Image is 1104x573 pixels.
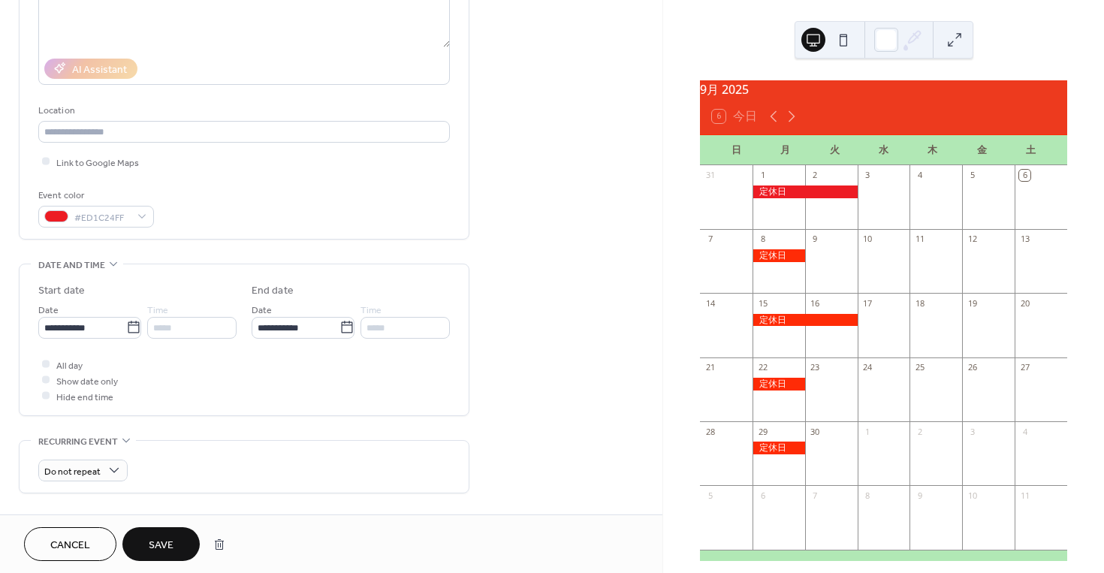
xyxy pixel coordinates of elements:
[862,362,873,373] div: 24
[704,234,716,245] div: 7
[957,135,1006,165] div: 金
[56,389,113,405] span: Hide end time
[810,297,821,309] div: 16
[122,527,200,561] button: Save
[810,362,821,373] div: 23
[862,297,873,309] div: 17
[757,297,768,309] div: 15
[967,170,978,181] div: 5
[810,135,859,165] div: 火
[753,185,858,198] div: 定休日
[704,426,716,437] div: 28
[810,234,821,245] div: 9
[914,234,925,245] div: 11
[38,283,85,299] div: Start date
[914,426,925,437] div: 2
[704,170,716,181] div: 31
[967,297,978,309] div: 19
[757,170,768,181] div: 1
[74,210,130,225] span: #ED1C24FF
[1019,362,1030,373] div: 27
[56,357,83,373] span: All day
[810,170,821,181] div: 2
[761,135,810,165] div: 月
[56,373,118,389] span: Show date only
[149,538,173,553] span: Save
[38,511,97,527] span: Event image
[360,302,382,318] span: Time
[24,527,116,561] button: Cancel
[914,170,925,181] div: 4
[753,249,805,262] div: 定休日
[700,80,1067,98] div: 9月 2025
[252,302,272,318] span: Date
[862,490,873,501] div: 8
[1019,297,1030,309] div: 20
[862,170,873,181] div: 3
[753,442,805,454] div: 定休日
[757,234,768,245] div: 8
[38,103,447,119] div: Location
[38,188,151,204] div: Event color
[704,297,716,309] div: 14
[712,135,761,165] div: 日
[967,234,978,245] div: 12
[914,362,925,373] div: 25
[147,302,168,318] span: Time
[704,490,716,501] div: 5
[753,314,858,327] div: 定休日
[862,426,873,437] div: 1
[50,538,90,553] span: Cancel
[914,490,925,501] div: 9
[1006,135,1055,165] div: 土
[810,426,821,437] div: 30
[44,463,101,480] span: Do not repeat
[967,426,978,437] div: 3
[757,362,768,373] div: 22
[914,297,925,309] div: 18
[859,135,908,165] div: 水
[704,362,716,373] div: 21
[38,258,105,273] span: Date and time
[908,135,957,165] div: 木
[810,490,821,501] div: 7
[757,426,768,437] div: 29
[1019,170,1030,181] div: 6
[56,155,139,170] span: Link to Google Maps
[38,434,118,450] span: Recurring event
[967,490,978,501] div: 10
[753,378,805,391] div: 定休日
[757,490,768,501] div: 6
[1019,426,1030,437] div: 4
[1019,234,1030,245] div: 13
[1019,490,1030,501] div: 11
[967,362,978,373] div: 26
[38,302,59,318] span: Date
[862,234,873,245] div: 10
[252,283,294,299] div: End date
